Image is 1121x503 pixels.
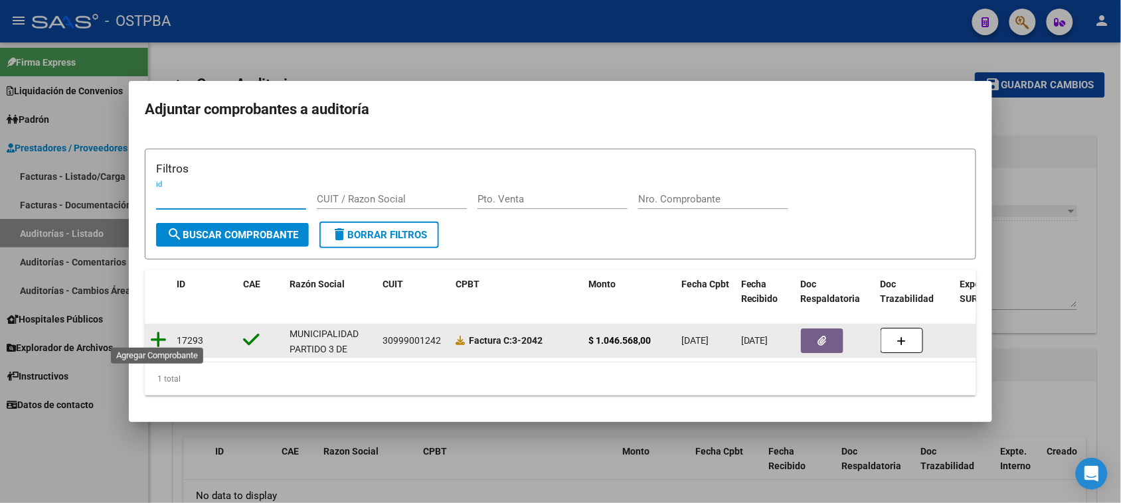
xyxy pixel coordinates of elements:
[960,279,1019,305] span: Expediente SUR Asociado
[955,270,1028,314] datatable-header-cell: Expediente SUR Asociado
[243,279,260,289] span: CAE
[469,335,543,346] strong: 3-2042
[383,279,403,289] span: CUIT
[1076,458,1108,490] div: Open Intercom Messenger
[588,279,616,289] span: Monto
[456,279,479,289] span: CPBT
[383,335,441,346] span: 30999001242
[238,270,284,314] datatable-header-cell: CAE
[796,270,875,314] datatable-header-cell: Doc Respaldatoria
[171,270,238,314] datatable-header-cell: ID
[377,270,450,314] datatable-header-cell: CUIT
[145,97,976,122] h2: Adjuntar comprobantes a auditoría
[450,270,583,314] datatable-header-cell: CPBT
[156,223,309,247] button: Buscar Comprobante
[583,270,676,314] datatable-header-cell: Monto
[290,279,345,289] span: Razón Social
[681,279,729,289] span: Fecha Cpbt
[319,222,439,248] button: Borrar Filtros
[145,362,976,395] div: 1 total
[167,229,298,241] span: Buscar Comprobante
[284,270,377,314] datatable-header-cell: Razón Social
[588,335,651,346] strong: $ 1.046.568,00
[177,335,203,346] span: 17293
[741,279,778,305] span: Fecha Recibido
[290,326,372,372] div: MUNICIPALIDAD PARTIDO 3 DE FEBRERO
[167,226,183,242] mat-icon: search
[177,279,185,289] span: ID
[331,226,347,242] mat-icon: delete
[736,270,796,314] datatable-header-cell: Fecha Recibido
[801,279,861,305] span: Doc Respaldatoria
[741,335,768,346] span: [DATE]
[875,270,955,314] datatable-header-cell: Doc Trazabilidad
[881,279,934,305] span: Doc Trazabilidad
[681,335,709,346] span: [DATE]
[156,160,965,177] h3: Filtros
[676,270,736,314] datatable-header-cell: Fecha Cpbt
[331,229,427,241] span: Borrar Filtros
[469,335,512,346] span: Factura C:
